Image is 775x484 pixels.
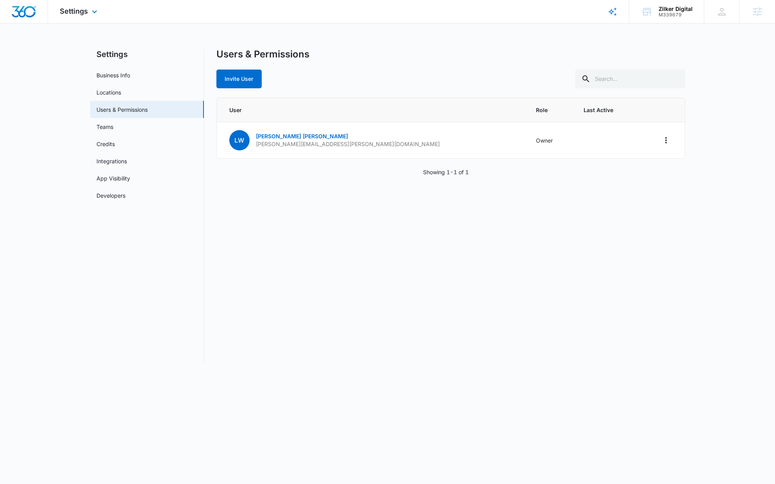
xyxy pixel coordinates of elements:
[96,191,125,200] a: Developers
[229,130,250,150] span: LW
[536,106,564,114] span: Role
[575,70,685,88] input: Search...
[423,168,469,176] p: Showing 1-1 of 1
[584,106,629,114] span: Last Active
[96,157,127,165] a: Integrations
[256,140,440,148] p: [PERSON_NAME][EMAIL_ADDRESS][PERSON_NAME][DOMAIN_NAME]
[527,122,574,159] td: Owner
[229,106,518,114] span: User
[96,105,148,114] a: Users & Permissions
[229,137,250,144] a: LW
[216,70,262,88] button: Invite User
[96,88,121,96] a: Locations
[660,134,672,146] button: Actions
[96,140,115,148] a: Credits
[60,7,88,15] span: Settings
[659,12,693,18] div: account id
[96,71,130,79] a: Business Info
[216,75,262,82] a: Invite User
[96,123,113,131] a: Teams
[90,48,204,60] h2: Settings
[659,6,693,12] div: account name
[216,48,309,60] h1: Users & Permissions
[256,133,348,139] a: [PERSON_NAME] [PERSON_NAME]
[96,174,130,182] a: App Visibility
